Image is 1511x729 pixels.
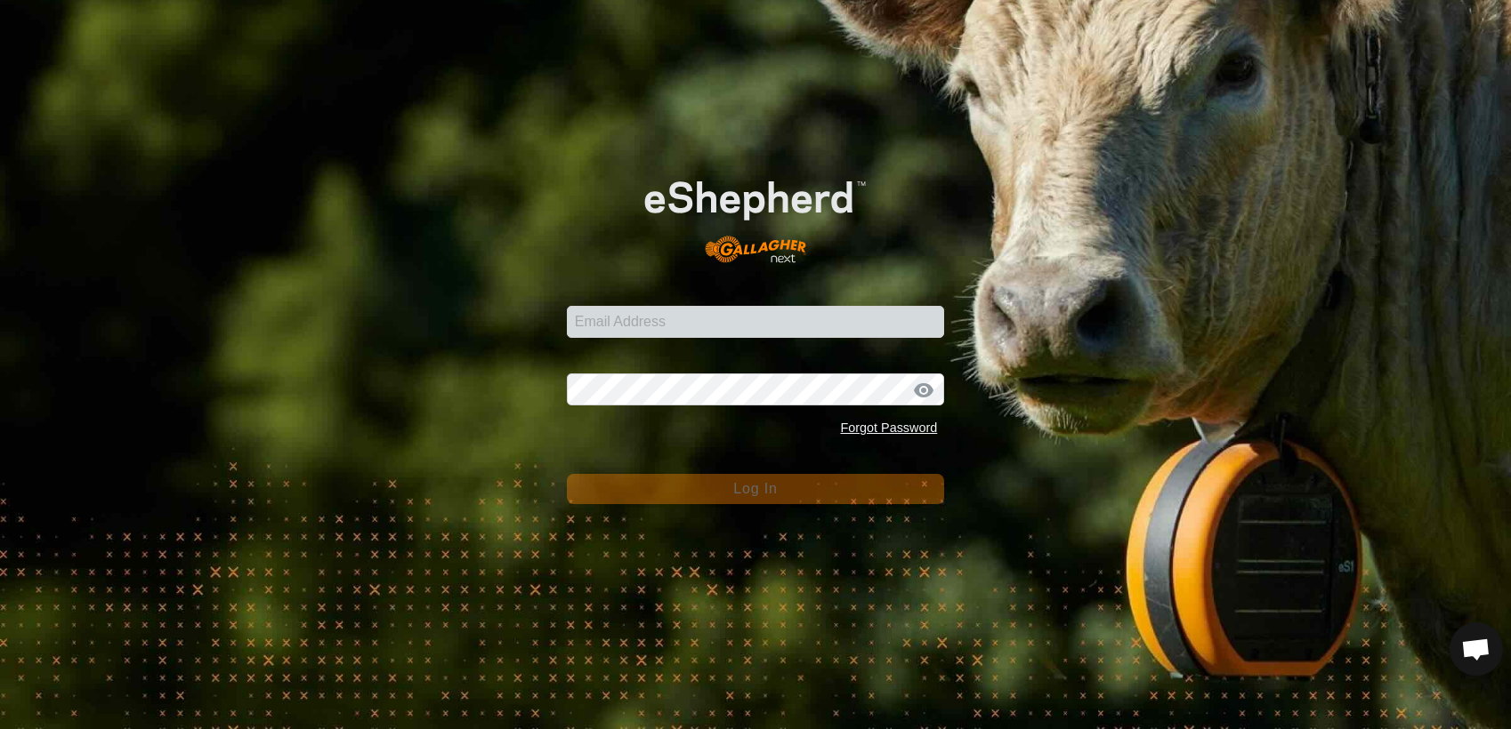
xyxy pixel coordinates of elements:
button: Log In [567,474,945,504]
span: Log In [733,481,777,496]
input: Email Address [567,306,945,338]
img: E-shepherd Logo [604,149,907,278]
a: Forgot Password [840,421,937,435]
div: Open chat [1450,622,1503,676]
